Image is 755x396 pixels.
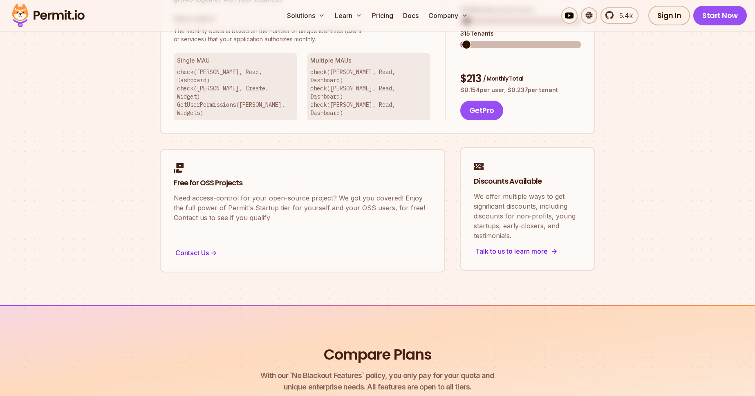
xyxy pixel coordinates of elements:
[174,247,431,259] div: Contact Us
[474,191,581,241] p: We offer multiple ways to get significant discounts, including discounts for non-profits, young s...
[483,74,523,83] span: / Monthly Total
[260,370,494,381] span: With our `No Blackout Features` policy, you only pay for your quota and
[310,68,427,117] p: check([PERSON_NAME], Read, Dashboard) check([PERSON_NAME], Read, Dashboard) check([PERSON_NAME], ...
[460,29,581,38] div: 315 Tenants
[310,56,427,65] h3: Multiple MAUs
[400,7,422,24] a: Docs
[614,11,633,20] span: 5.4k
[211,248,217,258] span: ->
[177,56,294,65] h3: Single MAU
[425,7,471,24] button: Company
[460,72,581,86] div: $ 213
[551,246,557,256] span: ->
[174,178,431,188] h2: Free for OSS Projects
[174,193,431,223] p: Need access-control for your open-source project? We got you covered! Enjoy the full power of Per...
[8,2,88,29] img: Permit logo
[693,6,747,25] a: Start Now
[460,101,503,120] button: GetPro
[369,7,397,24] a: Pricing
[474,245,581,257] div: Talk to us to learn more
[474,176,581,187] h2: Discounts Available
[460,86,581,94] p: $ 0.154 per user, $ 0.237 per tenant
[332,7,365,24] button: Learn
[177,68,294,117] p: check([PERSON_NAME], Read, Dashboard) check([PERSON_NAME], Create, Widget) GetUserPermissions([PE...
[260,370,494,393] p: unique enterprise needs. All features are open to all tiers.
[600,7,639,24] a: 5.4k
[284,7,328,24] button: Solutions
[324,344,432,365] h2: Compare Plans
[648,6,690,25] a: Sign In
[160,149,445,272] a: Free for OSS ProjectsNeed access-control for your open-source project? We got you covered! Enjoy ...
[174,27,430,43] p: or services) that your application authorizes monthly.
[460,147,595,271] a: Discounts AvailableWe offer multiple ways to get significant discounts, including discounts for n...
